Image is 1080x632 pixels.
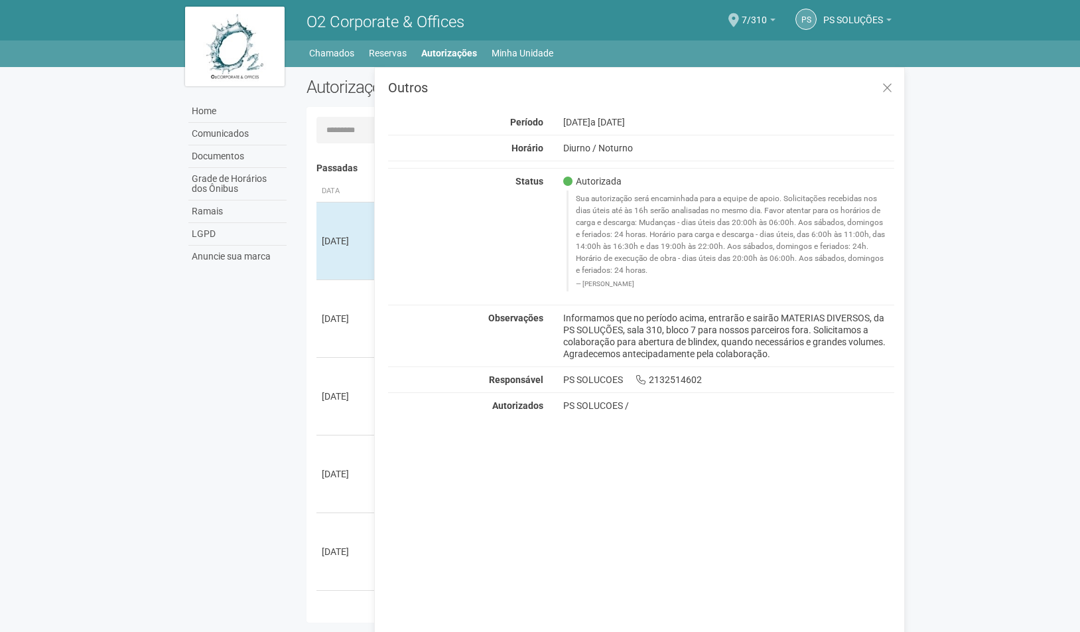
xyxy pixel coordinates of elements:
[185,7,285,86] img: logo.jpg
[515,176,543,187] strong: Status
[316,181,376,202] th: Data
[823,2,883,25] span: PS SOLUÇÕES
[590,117,625,127] span: a [DATE]
[322,312,371,325] div: [DATE]
[388,81,894,94] h3: Outros
[563,400,894,412] div: PS SOLUCOES /
[492,44,553,62] a: Minha Unidade
[188,168,287,200] a: Grade de Horários dos Ônibus
[563,175,622,187] span: Autorizada
[188,200,287,223] a: Ramais
[309,44,354,62] a: Chamados
[421,44,477,62] a: Autorizações
[489,374,543,385] strong: Responsável
[553,142,904,154] div: Diurno / Noturno
[553,374,904,386] div: PS SOLUCOES 2132514602
[742,2,767,25] span: 7/310
[188,145,287,168] a: Documentos
[188,246,287,268] a: Anuncie sua marca
[576,279,887,289] footer: [PERSON_NAME]
[322,234,371,248] div: [DATE]
[511,143,543,153] strong: Horário
[567,191,894,291] blockquote: Sua autorização será encaminhada para a equipe de apoio. Solicitações recebidas nos dias úteis at...
[742,17,776,27] a: 7/310
[488,313,543,323] strong: Observações
[188,223,287,246] a: LGPD
[823,17,892,27] a: PS SOLUÇÕES
[306,77,590,97] h2: Autorizações
[795,9,817,30] a: PS
[553,312,904,360] div: Informamos que no período acima, entrarão e sairão MATERIAS DIVERSOS, da PS SOLUÇÕES, sala 310, b...
[306,13,464,31] span: O2 Corporate & Offices
[369,44,407,62] a: Reservas
[492,400,543,411] strong: Autorizados
[188,123,287,145] a: Comunicados
[510,117,543,127] strong: Período
[322,467,371,481] div: [DATE]
[188,100,287,123] a: Home
[322,545,371,558] div: [DATE]
[553,116,904,128] div: [DATE]
[316,163,885,173] h4: Passadas
[322,390,371,403] div: [DATE]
